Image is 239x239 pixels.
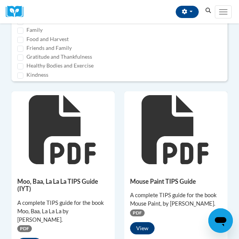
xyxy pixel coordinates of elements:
h5: Mouse Paint TIPS Guide [130,178,222,185]
a: Cox Campus [6,6,29,18]
label: Food and Harvest [26,35,69,43]
h5: Moo, Baa, La La La TIPS Guide (IYT) [17,178,109,193]
div: A complete TIPS guide for the book Moo, Baa, La La La by [PERSON_NAME]. [17,199,109,224]
button: Account Settings [176,6,199,18]
button: View [130,222,155,234]
label: Healthy Bodies and Exercise [26,61,94,70]
label: Family [26,26,43,34]
label: Living Things and Insects [26,79,85,88]
iframe: Button to launch messaging window [208,208,233,233]
label: Friends and Family [26,44,72,52]
label: Kindness [26,71,48,79]
button: Search [203,6,214,15]
img: Logo brand [6,6,29,18]
label: Gratitude and Thankfulness [26,53,92,61]
span: PDF [130,209,145,216]
div: A complete TIPS guide for the book Mouse Paint, by [PERSON_NAME]. [130,191,222,208]
span: PDF [17,225,32,232]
